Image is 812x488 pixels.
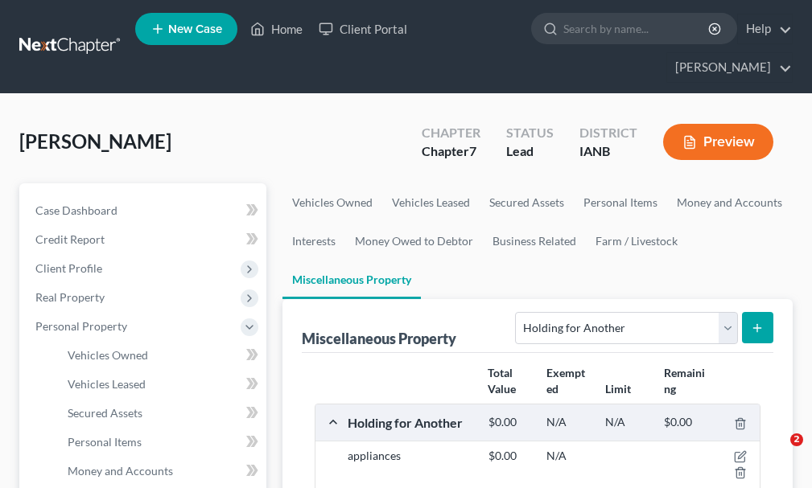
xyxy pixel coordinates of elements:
[506,142,554,161] div: Lead
[663,124,773,160] button: Preview
[340,448,480,480] div: appliances
[667,183,792,222] a: Money and Accounts
[55,428,266,457] a: Personal Items
[422,124,480,142] div: Chapter
[242,14,311,43] a: Home
[35,290,105,304] span: Real Property
[282,183,382,222] a: Vehicles Owned
[35,203,117,217] span: Case Dashboard
[23,196,266,225] a: Case Dashboard
[579,142,637,161] div: IANB
[282,222,345,260] a: Interests
[757,433,796,472] iframe: Intercom live chat
[488,366,516,396] strong: Total Value
[55,370,266,399] a: Vehicles Leased
[422,142,480,161] div: Chapter
[546,366,585,396] strong: Exempted
[68,348,148,362] span: Vehicles Owned
[68,406,142,420] span: Secured Assets
[19,129,171,153] span: [PERSON_NAME]
[35,319,127,333] span: Personal Property
[563,14,711,43] input: Search by name...
[23,225,266,254] a: Credit Report
[738,14,792,43] a: Help
[597,415,656,430] div: N/A
[345,222,483,260] a: Money Owed to Debtor
[168,23,222,35] span: New Case
[68,377,146,391] span: Vehicles Leased
[55,341,266,370] a: Vehicles Owned
[605,382,631,396] strong: Limit
[480,415,539,430] div: $0.00
[667,53,792,82] a: [PERSON_NAME]
[35,261,102,275] span: Client Profile
[506,124,554,142] div: Status
[382,183,480,222] a: Vehicles Leased
[68,464,173,478] span: Money and Accounts
[579,124,637,142] div: District
[55,399,266,428] a: Secured Assets
[480,183,574,222] a: Secured Assets
[790,433,803,446] span: 2
[282,260,421,299] a: Miscellaneous Property
[586,222,687,260] a: Farm / Livestock
[302,329,456,348] div: Miscellaneous Property
[469,143,476,158] span: 7
[55,457,266,486] a: Money and Accounts
[68,435,142,449] span: Personal Items
[35,232,105,246] span: Credit Report
[538,448,597,464] div: N/A
[311,14,415,43] a: Client Portal
[480,448,539,464] div: $0.00
[664,366,705,396] strong: Remaining
[574,183,667,222] a: Personal Items
[483,222,586,260] a: Business Related
[538,415,597,430] div: N/A
[340,414,480,431] div: Holding for Another
[656,415,715,430] div: $0.00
